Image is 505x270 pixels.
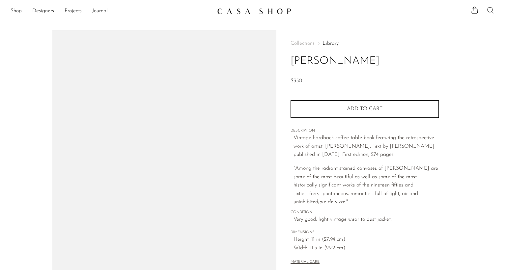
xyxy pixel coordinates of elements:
[294,244,439,253] span: Width: 11.5 in (29.21cm)
[294,134,439,159] p: Vintage hardback coffee table book featuring the retrospective work of artist, [PERSON_NAME]. Tex...
[291,230,439,235] span: DIMENSIONS
[294,164,439,207] p: "Among the radiant stained canvases of [PERSON_NAME] are some of the most beautiful as well as so...
[65,7,82,15] a: Projects
[291,41,439,46] nav: Breadcrumbs
[294,215,439,224] span: Very good; light vintage wear to dust jacket.
[291,128,439,134] span: DESCRIPTION
[11,6,212,17] nav: Desktop navigation
[11,7,22,15] a: Shop
[291,209,439,215] span: CONDITION
[291,53,439,70] h1: [PERSON_NAME]
[318,199,346,205] em: joie de vivre.
[291,78,302,84] span: $350
[347,106,382,111] span: Add to cart
[92,7,108,15] a: Journal
[291,260,320,265] button: MATERIAL CARE
[291,100,439,117] button: Add to cart
[323,41,339,46] a: Library
[11,6,212,17] ul: NEW HEADER MENU
[32,7,54,15] a: Designers
[291,41,315,46] span: Collections
[294,235,439,244] span: Height: 11 in (27.94 cm)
